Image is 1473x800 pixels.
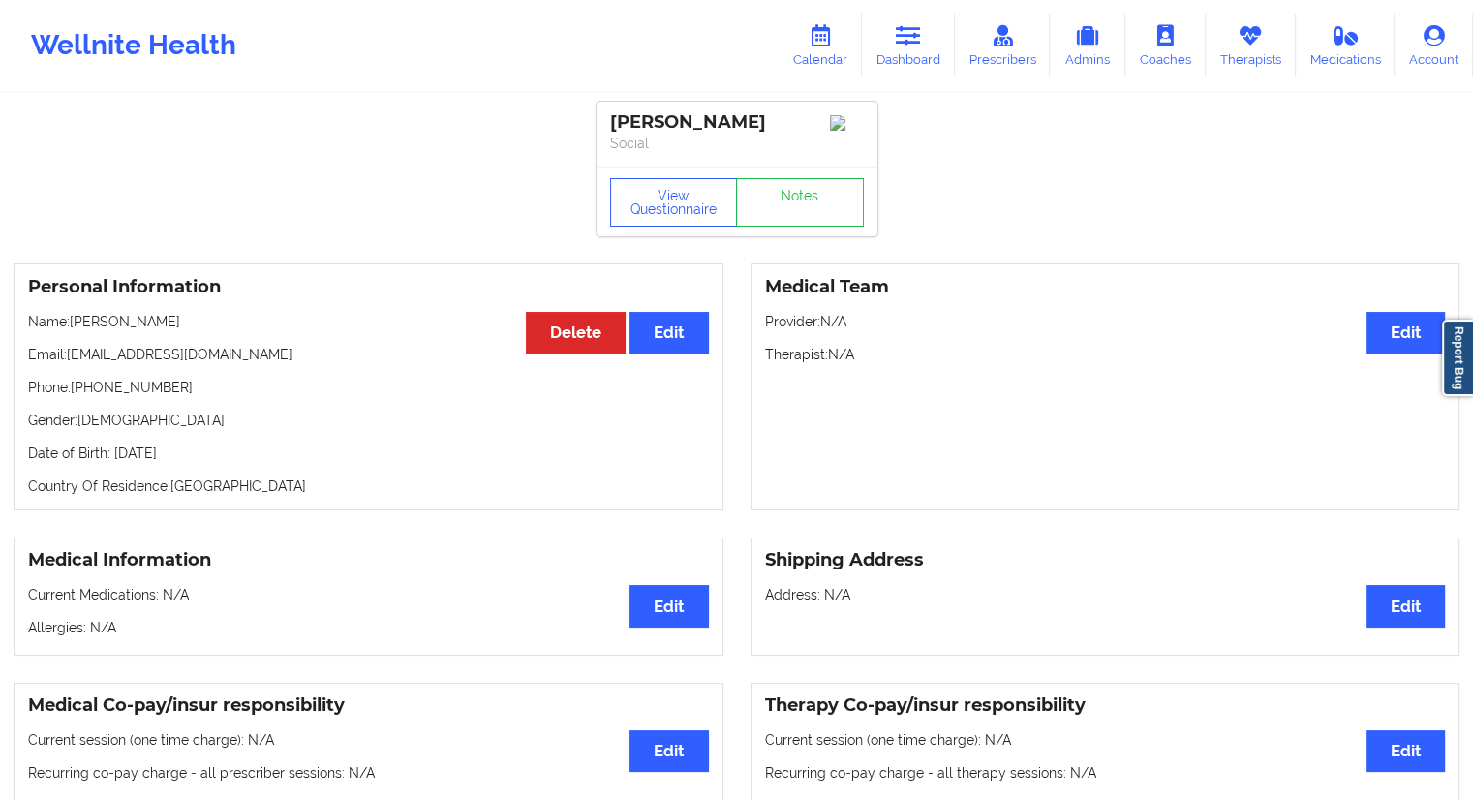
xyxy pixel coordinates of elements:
[28,411,709,430] p: Gender: [DEMOGRAPHIC_DATA]
[765,345,1446,364] p: Therapist: N/A
[28,312,709,331] p: Name: [PERSON_NAME]
[610,178,738,227] button: View Questionnaire
[28,345,709,364] p: Email: [EMAIL_ADDRESS][DOMAIN_NAME]
[629,585,708,627] button: Edit
[862,14,955,77] a: Dashboard
[28,378,709,397] p: Phone: [PHONE_NUMBER]
[28,618,709,637] p: Allergies: N/A
[610,111,864,134] div: [PERSON_NAME]
[526,312,626,354] button: Delete
[28,763,709,783] p: Recurring co-pay charge - all prescriber sessions : N/A
[765,730,1446,750] p: Current session (one time charge): N/A
[610,134,864,153] p: Social
[1442,320,1473,396] a: Report Bug
[28,477,709,496] p: Country Of Residence: [GEOGRAPHIC_DATA]
[28,444,709,463] p: Date of Birth: [DATE]
[28,549,709,571] h3: Medical Information
[28,276,709,298] h3: Personal Information
[1395,14,1473,77] a: Account
[765,312,1446,331] p: Provider: N/A
[765,549,1446,571] h3: Shipping Address
[1366,730,1445,772] button: Edit
[736,178,864,227] a: Notes
[28,730,709,750] p: Current session (one time charge): N/A
[955,14,1051,77] a: Prescribers
[28,694,709,717] h3: Medical Co-pay/insur responsibility
[830,115,864,131] img: Image%2Fplaceholer-image.png
[1050,14,1125,77] a: Admins
[765,276,1446,298] h3: Medical Team
[629,730,708,772] button: Edit
[765,585,1446,604] p: Address: N/A
[28,585,709,604] p: Current Medications: N/A
[1296,14,1396,77] a: Medications
[765,694,1446,717] h3: Therapy Co-pay/insur responsibility
[1366,585,1445,627] button: Edit
[1366,312,1445,354] button: Edit
[779,14,862,77] a: Calendar
[629,312,708,354] button: Edit
[1206,14,1296,77] a: Therapists
[765,763,1446,783] p: Recurring co-pay charge - all therapy sessions : N/A
[1125,14,1206,77] a: Coaches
